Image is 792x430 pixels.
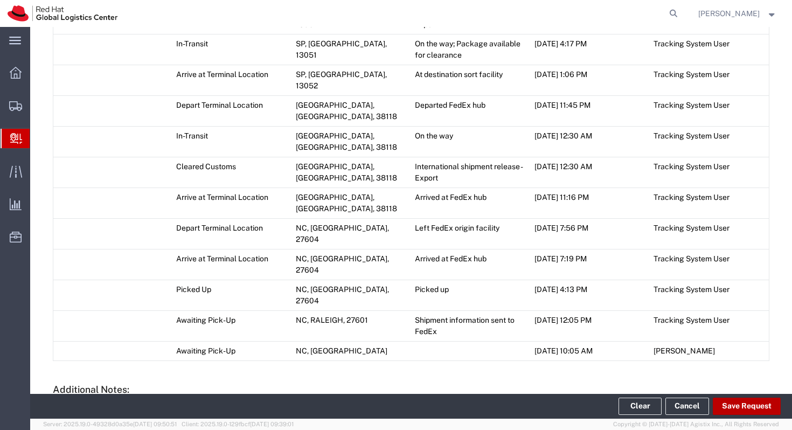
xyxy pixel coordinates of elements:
[172,341,292,360] td: Awaiting Pick-Up
[531,280,650,310] td: [DATE] 4:13 PM
[531,95,650,126] td: [DATE] 11:45 PM
[650,249,769,280] td: Tracking System User
[531,34,650,65] td: [DATE] 4:17 PM
[531,126,650,157] td: [DATE] 12:30 AM
[650,280,769,310] td: Tracking System User
[531,249,650,280] td: [DATE] 7:19 PM
[172,65,292,95] td: Arrive at Terminal Location
[650,126,769,157] td: Tracking System User
[650,341,769,360] td: [PERSON_NAME]
[650,34,769,65] td: Tracking System User
[411,249,531,280] td: Arrived at FedEx hub
[713,398,781,415] button: Save Request
[292,126,412,157] td: [GEOGRAPHIC_DATA], [GEOGRAPHIC_DATA], 38118
[650,218,769,249] td: Tracking System User
[650,65,769,95] td: Tracking System User
[292,157,412,188] td: [GEOGRAPHIC_DATA], [GEOGRAPHIC_DATA], 38118
[292,188,412,218] td: [GEOGRAPHIC_DATA], [GEOGRAPHIC_DATA], 38118
[411,65,531,95] td: At destination sort facility
[133,421,177,427] span: [DATE] 09:50:51
[411,157,531,188] td: International shipment release - Export
[411,95,531,126] td: Departed FedEx hub
[172,218,292,249] td: Depart Terminal Location
[8,5,117,22] img: logo
[698,7,777,20] button: [PERSON_NAME]
[292,218,412,249] td: NC, [GEOGRAPHIC_DATA], 27604
[43,421,177,427] span: Server: 2025.19.0-49328d0a35e
[182,421,294,427] span: Client: 2025.19.0-129fbcf
[250,421,294,427] span: [DATE] 09:39:01
[292,341,412,360] td: NC, [GEOGRAPHIC_DATA]
[53,384,769,395] h5: Additional Notes:
[613,420,779,429] span: Copyright © [DATE]-[DATE] Agistix Inc., All Rights Reserved
[650,188,769,218] td: Tracking System User
[172,249,292,280] td: Arrive at Terminal Location
[650,310,769,341] td: Tracking System User
[292,65,412,95] td: SP, [GEOGRAPHIC_DATA], 13052
[292,280,412,310] td: NC, [GEOGRAPHIC_DATA], 27604
[292,249,412,280] td: NC, [GEOGRAPHIC_DATA], 27604
[411,34,531,65] td: On the way; Package available for clearance
[411,310,531,341] td: Shipment information sent to FedEx
[411,188,531,218] td: Arrived at FedEx hub
[172,34,292,65] td: In-Transit
[650,157,769,188] td: Tracking System User
[531,310,650,341] td: [DATE] 12:05 PM
[172,188,292,218] td: Arrive at Terminal Location
[531,218,650,249] td: [DATE] 7:56 PM
[531,65,650,95] td: [DATE] 1:06 PM
[650,95,769,126] td: Tracking System User
[292,95,412,126] td: [GEOGRAPHIC_DATA], [GEOGRAPHIC_DATA], 38118
[531,188,650,218] td: [DATE] 11:16 PM
[172,310,292,341] td: Awaiting Pick-Up
[411,218,531,249] td: Left FedEx origin facility
[172,95,292,126] td: Depart Terminal Location
[172,280,292,310] td: Picked Up
[619,398,662,415] button: Clear
[665,398,709,415] a: Cancel
[172,157,292,188] td: Cleared Customs
[292,34,412,65] td: SP, [GEOGRAPHIC_DATA], 13051
[172,126,292,157] td: In-Transit
[531,341,650,360] td: [DATE] 10:05 AM
[411,280,531,310] td: Picked up
[531,157,650,188] td: [DATE] 12:30 AM
[292,310,412,341] td: NC, RALEIGH, 27601
[698,8,760,19] span: Vitoria Alencar
[411,126,531,157] td: On the way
